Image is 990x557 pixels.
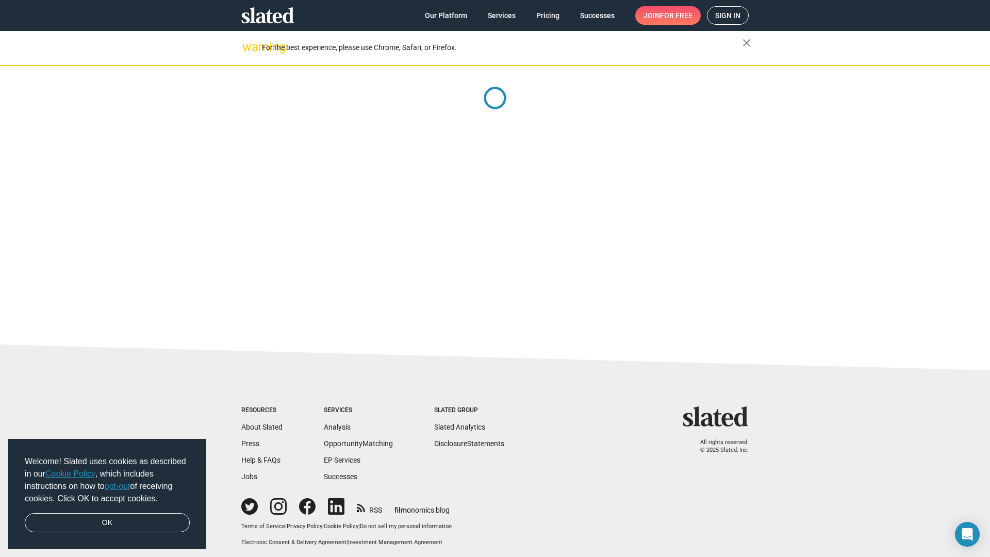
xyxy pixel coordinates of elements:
[425,6,467,25] span: Our Platform
[580,6,615,25] span: Successes
[241,423,283,431] a: About Slated
[417,6,475,25] a: Our Platform
[643,6,692,25] span: Join
[635,6,701,25] a: Joinfor free
[434,423,485,431] a: Slated Analytics
[241,523,285,530] a: Terms of Service
[241,406,283,415] div: Resources
[660,6,692,25] span: for free
[241,439,259,448] a: Press
[324,456,360,464] a: EP Services
[8,439,206,549] div: cookieconsent
[394,497,450,515] a: filmonomics blog
[324,439,393,448] a: OpportunityMatching
[287,523,322,530] a: Privacy Policy
[357,499,382,515] a: RSS
[242,41,255,53] mat-icon: warning
[346,539,348,546] span: |
[241,472,257,481] a: Jobs
[25,513,190,533] a: dismiss cookie message
[715,7,740,24] span: Sign in
[324,472,357,481] a: Successes
[324,406,393,415] div: Services
[528,6,568,25] a: Pricing
[488,6,516,25] span: Services
[707,6,749,25] a: Sign in
[348,539,442,546] a: Investment Management Agreement
[572,6,623,25] a: Successes
[324,423,351,431] a: Analysis
[241,456,280,464] a: Help & FAQs
[689,439,749,454] p: All rights reserved. © 2025 Slated, Inc.
[45,469,95,478] a: Cookie Policy
[105,482,130,490] a: opt-out
[536,6,559,25] span: Pricing
[262,41,742,55] div: For the best experience, please use Chrome, Safari, or Firefox.
[394,506,407,514] span: film
[285,523,287,530] span: |
[434,406,504,415] div: Slated Group
[360,523,452,531] button: Do not sell my personal information
[25,455,190,505] span: Welcome! Slated uses cookies as described in our , which includes instructions on how to of recei...
[324,523,358,530] a: Cookie Policy
[434,439,504,448] a: DisclosureStatements
[322,523,324,530] span: |
[955,522,980,547] div: Open Intercom Messenger
[740,37,753,49] mat-icon: close
[480,6,524,25] a: Services
[241,539,346,546] a: Electronic Consent & Delivery Agreement
[358,523,360,530] span: |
